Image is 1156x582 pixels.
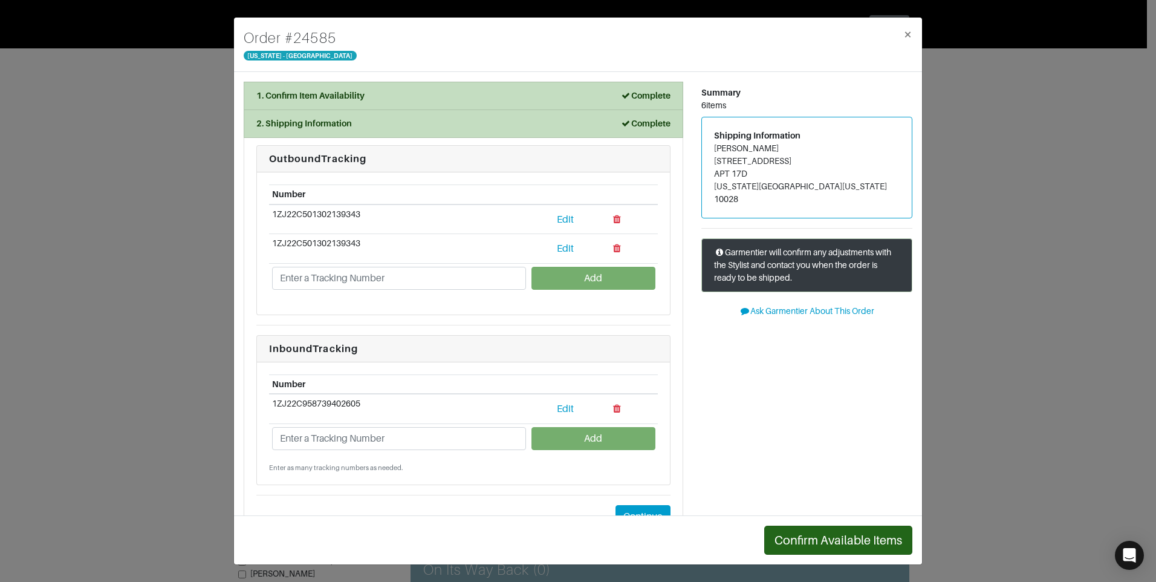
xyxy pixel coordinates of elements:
[269,234,529,264] td: 1ZJ22C501302139343
[615,505,671,528] button: Continue
[269,153,658,165] h6: Outbound Tracking
[272,427,526,450] input: Enter a Tracking Number
[903,26,912,42] span: ×
[269,463,658,473] small: Enter as many tracking numbers as needed.
[701,99,912,112] div: 6 items
[714,131,800,140] span: Shipping Information
[269,394,529,423] td: 1ZJ22C958739402605
[531,237,599,260] button: Edit
[272,267,526,290] input: Enter a Tracking Number
[701,238,912,292] div: Garmentier will confirm any adjustments with the Stylist and contact you when the order is ready ...
[1115,541,1144,570] div: Open Intercom Messenger
[714,142,900,206] address: [PERSON_NAME] [STREET_ADDRESS] APT 17D [US_STATE][GEOGRAPHIC_DATA][US_STATE] 10028
[531,397,599,420] button: Edit
[894,18,922,51] button: Close
[269,204,529,234] td: 1ZJ22C501302139343
[531,427,655,450] button: Add
[701,302,912,321] button: Ask Garmentier About This Order
[620,91,671,100] strong: Complete
[531,208,599,231] button: Edit
[244,51,357,60] span: [US_STATE] - [GEOGRAPHIC_DATA]
[269,374,529,394] th: Number
[256,119,352,128] strong: 2. Shipping Information
[244,27,357,49] h4: Order # 24585
[269,343,658,355] h6: Inbound Tracking
[620,119,671,128] strong: Complete
[764,526,912,555] button: Confirm Available Items
[269,185,529,204] th: Number
[531,267,655,290] button: Add
[701,87,912,99] div: Summary
[256,91,365,100] strong: 1. Confirm Item Availability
